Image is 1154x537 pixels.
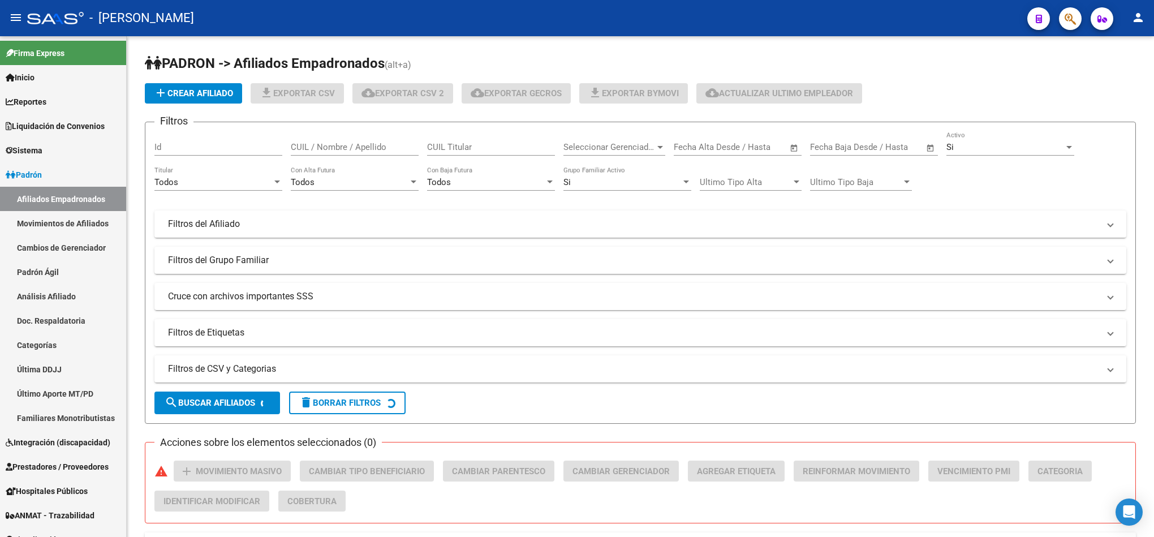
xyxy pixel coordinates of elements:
button: Movimiento Masivo [174,461,291,482]
button: Exportar CSV [251,83,344,104]
mat-icon: file_download [260,86,273,100]
mat-expansion-panel-header: Filtros del Afiliado [154,210,1126,238]
h3: Filtros [154,113,193,129]
span: Seleccionar Gerenciador [563,142,655,152]
span: ANMAT - Trazabilidad [6,509,94,522]
span: Ultimo Tipo Alta [700,177,791,187]
span: Cambiar Tipo Beneficiario [309,466,425,476]
input: Fecha inicio [810,142,856,152]
span: Crear Afiliado [154,88,233,98]
mat-panel-title: Cruce con archivos importantes SSS [168,290,1099,303]
input: Fecha fin [866,142,921,152]
button: Cambiar Tipo Beneficiario [300,461,434,482]
span: Borrar Filtros [299,398,381,408]
button: Cobertura [278,491,346,512]
span: Ultimo Tipo Baja [810,177,902,187]
mat-icon: delete [299,396,313,409]
input: Fecha fin [730,142,785,152]
span: Buscar Afiliados [165,398,255,408]
span: Movimiento Masivo [196,466,282,476]
span: Vencimiento PMI [937,466,1010,476]
button: Crear Afiliado [145,83,242,104]
button: Exportar CSV 2 [352,83,453,104]
mat-icon: warning [154,465,168,478]
span: Todos [154,177,178,187]
button: Agregar Etiqueta [688,461,785,482]
mat-icon: file_download [588,86,602,100]
span: Cobertura [287,496,337,506]
span: Exportar Bymovi [588,88,679,98]
span: Reinformar Movimiento [803,466,910,476]
span: Identificar Modificar [163,496,260,506]
button: Actualizar ultimo Empleador [696,83,862,104]
mat-icon: cloud_download [361,86,375,100]
span: PADRON -> Afiliados Empadronados [145,55,385,71]
span: - [PERSON_NAME] [89,6,194,31]
mat-expansion-panel-header: Filtros del Grupo Familiar [154,247,1126,274]
button: Categoria [1028,461,1092,482]
button: Cambiar Gerenciador [563,461,679,482]
span: Actualizar ultimo Empleador [705,88,853,98]
span: Cambiar Gerenciador [572,466,670,476]
button: Open calendar [924,141,937,154]
span: Inicio [6,71,35,84]
mat-expansion-panel-header: Filtros de Etiquetas [154,319,1126,346]
mat-panel-title: Filtros de CSV y Categorias [168,363,1099,375]
span: Exportar CSV 2 [361,88,444,98]
button: Borrar Filtros [289,392,406,414]
span: Exportar CSV [260,88,335,98]
mat-icon: add [154,86,167,100]
span: Todos [291,177,315,187]
mat-panel-title: Filtros de Etiquetas [168,327,1099,339]
mat-panel-title: Filtros del Afiliado [168,218,1099,230]
mat-icon: cloud_download [471,86,484,100]
mat-icon: search [165,396,178,409]
mat-icon: menu [9,11,23,24]
input: Fecha inicio [674,142,720,152]
span: Todos [427,177,451,187]
span: Reportes [6,96,46,108]
span: Firma Express [6,47,64,59]
span: Padrón [6,169,42,181]
button: Vencimiento PMI [928,461,1019,482]
span: Si [563,177,571,187]
mat-icon: add [180,465,193,478]
span: Cambiar Parentesco [452,466,545,476]
button: Exportar Bymovi [579,83,688,104]
mat-expansion-panel-header: Filtros de CSV y Categorias [154,355,1126,383]
span: Si [946,142,954,152]
button: Reinformar Movimiento [794,461,919,482]
span: Categoria [1037,466,1083,476]
button: Exportar GECROS [462,83,571,104]
span: (alt+a) [385,59,411,70]
span: Sistema [6,144,42,157]
button: Identificar Modificar [154,491,269,512]
mat-icon: cloud_download [705,86,719,100]
mat-panel-title: Filtros del Grupo Familiar [168,254,1099,267]
h3: Acciones sobre los elementos seleccionados (0) [154,435,382,450]
span: Agregar Etiqueta [697,466,776,476]
span: Integración (discapacidad) [6,436,110,449]
span: Prestadores / Proveedores [6,461,109,473]
span: Exportar GECROS [471,88,562,98]
div: Open Intercom Messenger [1116,499,1143,526]
mat-icon: person [1131,11,1145,24]
button: Open calendar [788,141,801,154]
span: Liquidación de Convenios [6,120,105,132]
mat-expansion-panel-header: Cruce con archivos importantes SSS [154,283,1126,310]
button: Buscar Afiliados [154,392,280,414]
span: Hospitales Públicos [6,485,88,497]
button: Cambiar Parentesco [443,461,554,482]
